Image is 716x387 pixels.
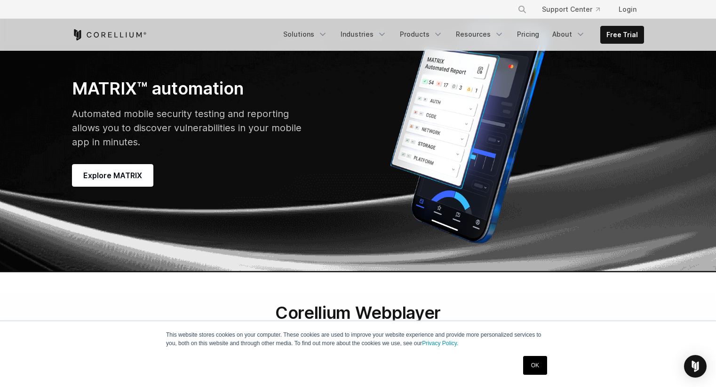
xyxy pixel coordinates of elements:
span: Explore MATRIX [83,170,142,181]
a: Free Trial [601,26,644,43]
a: Privacy Policy. [422,340,458,347]
a: Resources [450,26,509,43]
a: Industries [335,26,392,43]
span: Automated mobile security testing and reporting allows you to discover vulnerabilities in your mo... [72,108,302,148]
div: Navigation Menu [278,26,644,44]
a: Login [611,1,644,18]
a: Solutions [278,26,333,43]
a: OK [523,356,547,375]
h2: Corellium Webplayer [220,302,496,323]
button: Search [514,1,531,18]
div: Navigation Menu [506,1,644,18]
a: About [547,26,591,43]
a: Support Center [534,1,607,18]
h3: MATRIX™ automation [72,78,302,99]
img: Corellium's virtual hardware platform; MATRIX Automated Report [367,15,570,250]
a: Products [394,26,448,43]
a: Explore MATRIX [72,164,153,187]
p: This website stores cookies on your computer. These cookies are used to improve your website expe... [166,331,550,348]
a: Corellium Home [72,29,147,40]
a: Pricing [511,26,545,43]
div: Open Intercom Messenger [684,355,707,378]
